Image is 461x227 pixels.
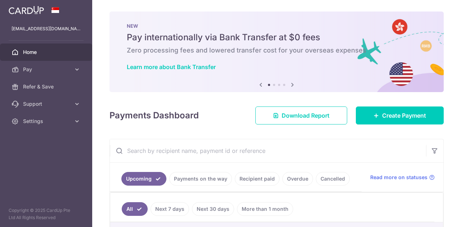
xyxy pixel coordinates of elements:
[9,6,44,14] img: CardUp
[122,202,148,216] a: All
[127,46,426,55] h6: Zero processing fees and lowered transfer cost for your overseas expenses
[415,205,454,223] iframe: Opens a widget where you can find more information
[109,12,444,92] img: Bank transfer banner
[237,202,293,216] a: More than 1 month
[151,202,189,216] a: Next 7 days
[356,106,444,124] a: Create Payment
[23,49,71,56] span: Home
[23,83,71,90] span: Refer & Save
[192,202,234,216] a: Next 30 days
[110,139,426,162] input: Search by recipient name, payment id or reference
[370,174,435,181] a: Read more on statuses
[109,109,199,122] h4: Payments Dashboard
[127,23,426,29] p: NEW
[235,172,279,186] a: Recipient paid
[382,111,426,120] span: Create Payment
[282,111,330,120] span: Download Report
[316,172,350,186] a: Cancelled
[370,174,428,181] span: Read more on statuses
[127,63,216,71] a: Learn more about Bank Transfer
[127,32,426,43] h5: Pay internationally via Bank Transfer at $0 fees
[23,100,71,108] span: Support
[12,25,81,32] p: [EMAIL_ADDRESS][DOMAIN_NAME]
[23,118,71,125] span: Settings
[23,66,71,73] span: Pay
[121,172,166,186] a: Upcoming
[255,106,347,124] a: Download Report
[169,172,232,186] a: Payments on the way
[282,172,313,186] a: Overdue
